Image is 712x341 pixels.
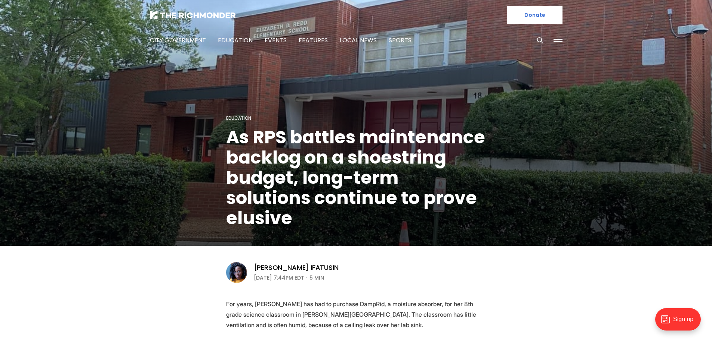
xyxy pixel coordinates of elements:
iframe: portal-trigger [649,304,712,341]
a: Donate [507,6,562,24]
a: Sports [389,36,412,45]
a: Features [299,36,328,45]
time: [DATE] 7:44PM EDT [254,273,304,282]
a: Education [218,36,253,45]
a: Education [226,115,251,121]
img: The Richmonder [150,11,236,19]
a: City Government [150,36,206,45]
h1: As RPS battles maintenance backlog on a shoestring budget, long-term solutions continue to prove ... [226,127,486,228]
span: 5 min [309,273,324,282]
a: Events [265,36,287,45]
p: For years, [PERSON_NAME] has had to purchase DampRid, a moisture absorber, for her 8th grade scie... [226,299,486,330]
img: Victoria A. Ifatusin [226,262,247,283]
a: Local News [340,36,377,45]
a: [PERSON_NAME] Ifatusin [254,263,339,272]
button: Search this site [534,35,546,46]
